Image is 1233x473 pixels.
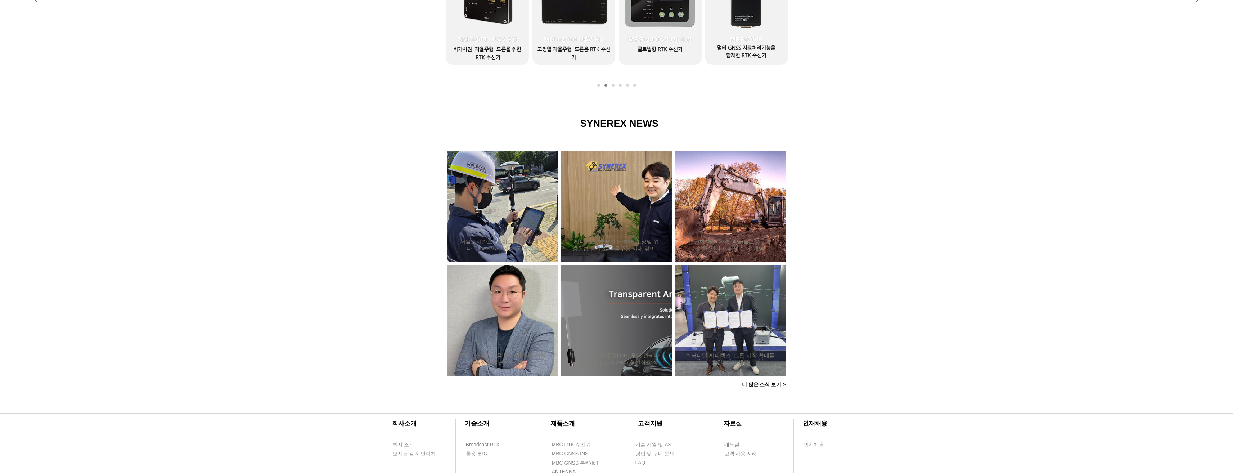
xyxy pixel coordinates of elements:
a: MBC GNSS RTK1 [597,84,600,87]
a: MBC GNSS INS [552,449,597,458]
a: 쿼터니언-씨너렉스, 드론 시장 확대를 위한 MOU 체결 [686,352,775,366]
span: 인재채용 [804,441,824,449]
a: MBC GNSS 측량/IoT [619,84,622,87]
a: 고객 사용 사례 [724,449,765,458]
span: SMC-2000 UAV Kit [458,36,517,44]
a: MBC GNSS INS [612,84,615,87]
a: 씨너렉스 “확장성 뛰어난 ‘초정밀 위성항법 장치’로 자율주행 시대 맞이할 것” [572,238,661,252]
a: ANTENNA [626,84,629,87]
a: FAQ [635,458,676,467]
span: MRP-2000v2 Global [628,36,692,44]
a: 회사 소개 [392,440,434,449]
span: 더 많은 소식 보기 > [742,381,786,388]
span: MBC GNSS 측량/IoT [552,460,599,467]
a: 험난한 야외 환경 견딜 필드용 로봇 위한 ‘전자파 내성 센서’ 개발 [686,238,775,252]
span: Broadcast RTK [466,441,500,449]
a: Broadcast RTK [465,440,507,449]
span: 활용 분야 [466,450,487,458]
a: 인재채용 [804,440,838,449]
a: MBC GNSS RTK2 [604,84,607,87]
span: MRP-2000 [730,36,762,44]
span: ​인재채용 [803,420,827,427]
a: 서울도시가스, ‘스마트 측량’ 시대 연다… GASMAP 기능 통합 완료 [458,238,548,252]
span: ​고객지원 [638,420,662,427]
div: 게시물 목록입니다. 열람할 게시물을 선택하세요. [447,151,786,376]
span: 고객 사용 사례 [724,450,757,458]
nav: 슬라이드 [595,84,638,87]
a: 기술 지원 및 AS [635,440,689,449]
span: ​자료실 [724,420,742,427]
a: [혁신, 스타트업을 만나다] 정밀 위치측정 솔루션 - 씨너렉스 [458,352,548,366]
iframe: Wix Chat [1100,246,1233,473]
span: 오시는 길 & 연락처 [393,450,436,458]
a: MBC RTK 수신기 [552,440,606,449]
a: [주간스타트업동향] CIT, 투명 안테나·디스플레이 CES 2025 혁신상 수상 外 [572,352,661,366]
span: SYNEREX NEWS [580,118,659,129]
span: MBC RTK 수신기 [552,441,591,449]
span: MBC GNSS INS [552,450,589,458]
span: ​제품소개 [550,420,575,427]
a: 더 많은 소식 보기 > [737,378,791,392]
a: A/V Solution [633,84,636,87]
a: 매뉴얼 [724,440,765,449]
span: 영업 및 구매 문의 [635,450,675,458]
a: 영업 및 구매 문의 [635,449,676,458]
span: ​기술소개 [465,420,489,427]
a: MBC GNSS 측량/IoT [552,459,615,468]
span: ​회사소개 [392,420,417,427]
span: 기술 지원 및 AS [635,441,671,449]
a: 활용 분야 [465,449,507,458]
span: MDU-2000 UAV Kit [544,36,603,44]
a: 오시는 길 & 연락처 [392,449,441,458]
span: 회사 소개 [393,441,414,449]
span: FAQ [635,459,645,467]
span: 매뉴얼 [724,441,739,449]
